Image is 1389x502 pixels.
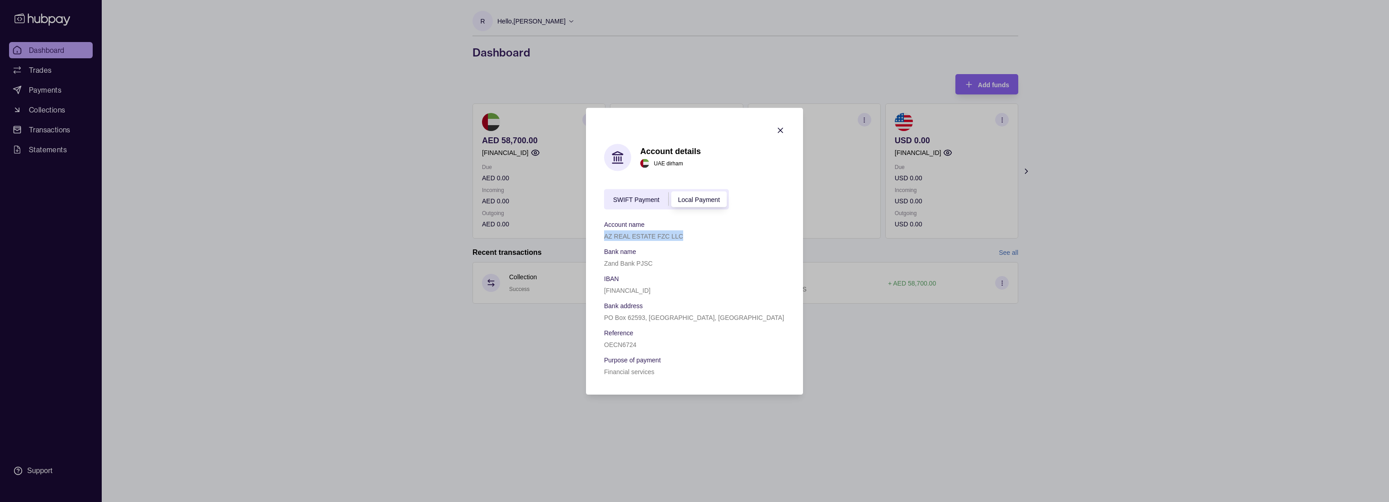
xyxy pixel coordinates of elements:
p: [FINANCIAL_ID] [604,286,651,294]
img: ae [640,159,649,168]
span: Local Payment [678,196,720,203]
span: SWIFT Payment [613,196,659,203]
div: accountIndex [604,189,729,209]
p: Account name [604,221,645,228]
p: PO Box 62593, [GEOGRAPHIC_DATA], [GEOGRAPHIC_DATA] [604,314,784,321]
p: AZ REAL ESTATE FZC LLC [604,232,683,239]
p: Zand Bank PJSC [604,259,652,267]
h1: Account details [640,146,701,156]
p: UAE dirham [654,159,683,169]
p: OECN6724 [604,341,637,348]
p: IBAN [604,275,619,282]
p: Reference [604,329,633,336]
p: Financial services [604,368,654,375]
p: Purpose of payment [604,356,661,363]
p: Bank name [604,248,636,255]
p: Bank address [604,302,643,309]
